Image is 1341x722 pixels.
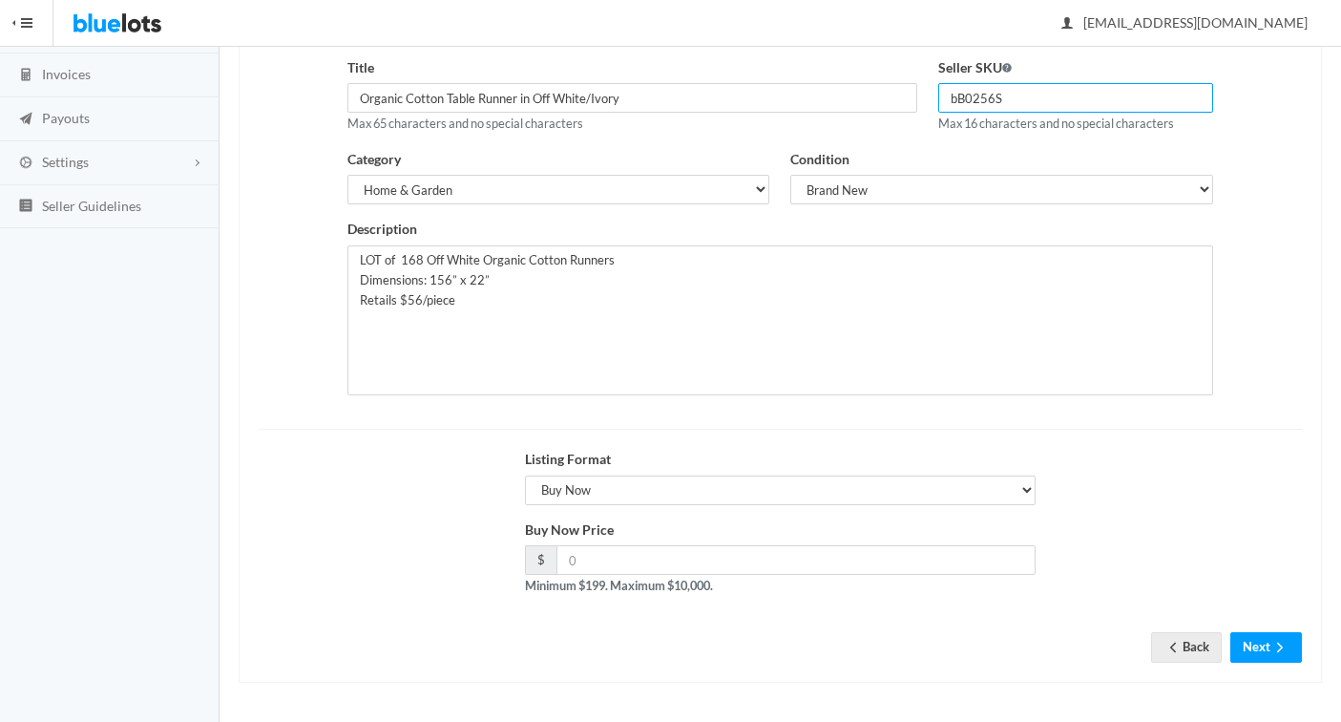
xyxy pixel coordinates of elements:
[42,154,89,170] span: Settings
[1163,640,1183,658] ion-icon: arrow back
[525,545,556,575] span: $
[1270,640,1289,658] ion-icon: arrow forward
[347,116,583,131] small: Max 65 characters and no special characters
[790,149,849,171] label: Condition
[42,110,90,126] span: Payouts
[16,155,35,173] ion-icon: cog
[347,149,401,171] label: Category
[16,198,35,216] ion-icon: list box
[1062,14,1308,31] span: [EMAIL_ADDRESS][DOMAIN_NAME]
[42,198,141,214] span: Seller Guidelines
[42,66,91,82] span: Invoices
[347,83,917,113] input: e.g. North Face, Polarmax and More Women's Winter Apparel
[16,111,35,129] ion-icon: paper plane
[938,83,1213,113] input: Optional
[347,219,417,241] label: Description
[347,57,374,79] label: Title
[556,545,1037,575] input: 0
[938,57,1012,79] label: Seller SKU
[1230,632,1302,662] button: Nextarrow forward
[16,67,35,85] ion-icon: calculator
[525,520,614,541] label: Buy Now Price
[1058,15,1077,33] ion-icon: person
[525,578,713,593] strong: Minimum $199. Maximum $10,000.
[938,116,1174,131] small: Max 16 characters and no special characters
[525,449,611,471] label: Listing Format
[1151,632,1222,662] a: arrow backBack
